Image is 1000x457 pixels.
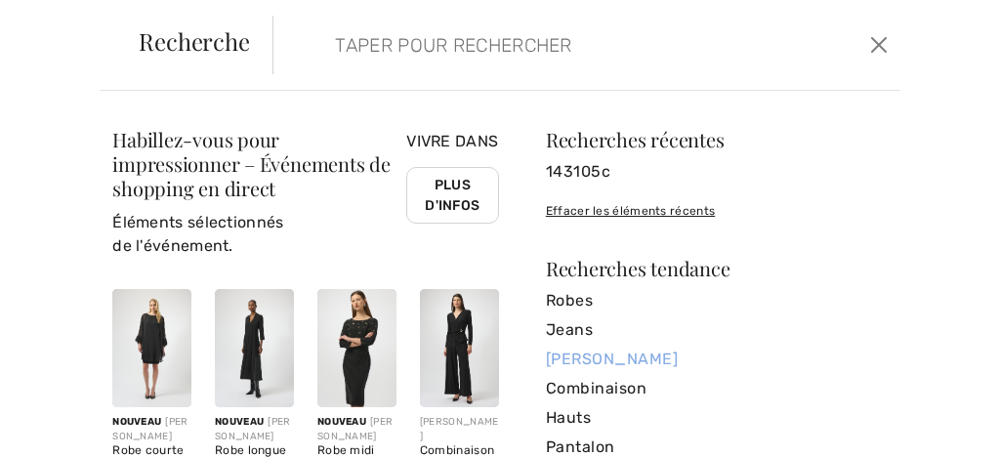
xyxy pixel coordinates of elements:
a: [PERSON_NAME] [546,345,888,374]
font: Recherche [139,25,249,57]
font: Robes [546,291,593,310]
font: Vivre dans [406,132,498,150]
font: Nouveau [215,416,264,428]
font: Combinaison [546,379,646,397]
img: Robe courte élégante à manches bouffantes, modèle 254186. Noire [112,289,191,407]
font: [PERSON_NAME] [546,350,678,368]
font: Recherches tendance [546,255,730,281]
font: Jeans [546,320,593,339]
a: Plus d'infos [406,167,499,224]
font: Nouveau [317,416,366,428]
font: Hauts [546,408,591,427]
img: Robe longue droite avec poches, modèle 254150, noire [215,289,294,407]
font: Plus d'infos [425,177,479,214]
font: [PERSON_NAME] [420,416,499,442]
font: Recherches récentes [546,126,725,152]
a: Jeans [546,315,888,345]
a: 143105c [546,157,888,187]
a: Combinaison [546,374,888,403]
input: TAPER POUR RECHERCHER [320,16,729,74]
font: 143105c [546,162,610,181]
a: Hauts [546,403,888,433]
font: Habillez-vous pour impressionner – Événements de shopping en direct [112,126,391,201]
font: Pantalon [546,437,615,456]
font: Effacer les éléments récents [546,204,715,218]
img: Combinaison large en tricot lurex, modèle 254123. Couleur cerise foncé [420,289,499,407]
a: Robes [546,286,888,315]
font: Chat [43,14,83,31]
button: Fermer [865,29,893,61]
font: Nouveau [112,416,161,428]
font: Éléments sélectionnés de l'événement. [112,213,283,255]
img: Robe mi-longue ornée, modèle 254007. Noire [317,289,396,407]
